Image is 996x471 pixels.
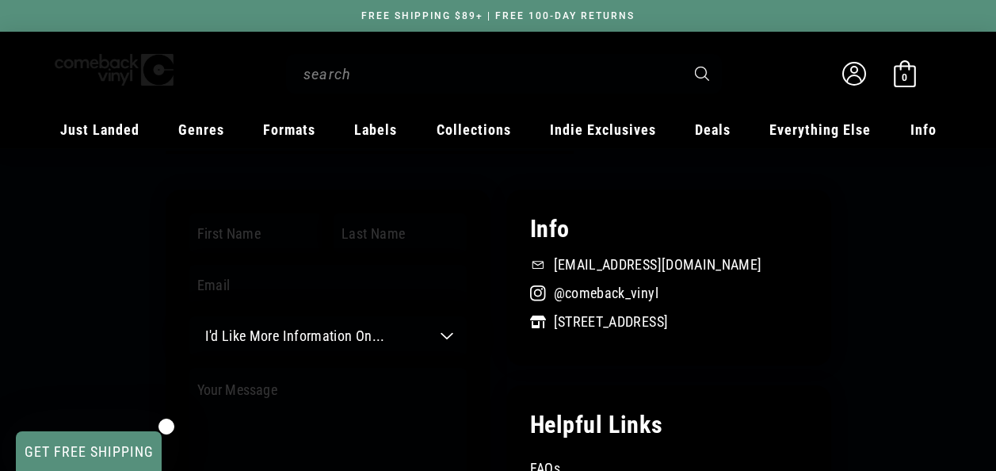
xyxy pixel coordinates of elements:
input: Last name [334,213,467,253]
input: When autocomplete results are available use up and down arrows to review and enter to select [303,58,679,90]
span: GET FREE SHIPPING [25,443,154,460]
span: 0 [902,71,907,83]
a: FREE SHIPPING $89+ | FREE 100-DAY RETURNS [345,10,651,21]
span: Deals [695,121,731,138]
div: Search [286,54,722,94]
span: Genres [178,121,224,138]
a: [STREET_ADDRESS] [530,313,807,330]
span: Info [910,121,937,138]
h4: Info [530,213,807,244]
a: [EMAIL_ADDRESS][DOMAIN_NAME] [530,256,807,273]
button: Search [681,54,723,94]
div: GET FREE SHIPPINGClose teaser [16,431,162,471]
h4: Helpful Links [530,409,807,440]
button: Close teaser [158,419,174,435]
input: Email [189,265,467,304]
span: Collections [437,121,511,138]
span: Labels [354,121,397,138]
input: First name [189,213,322,253]
span: Indie Exclusives [550,121,656,138]
span: Just Landed [60,121,139,138]
span: Everything Else [769,121,871,138]
a: @comeback_vinyl [530,285,807,301]
span: Formats [263,121,315,138]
